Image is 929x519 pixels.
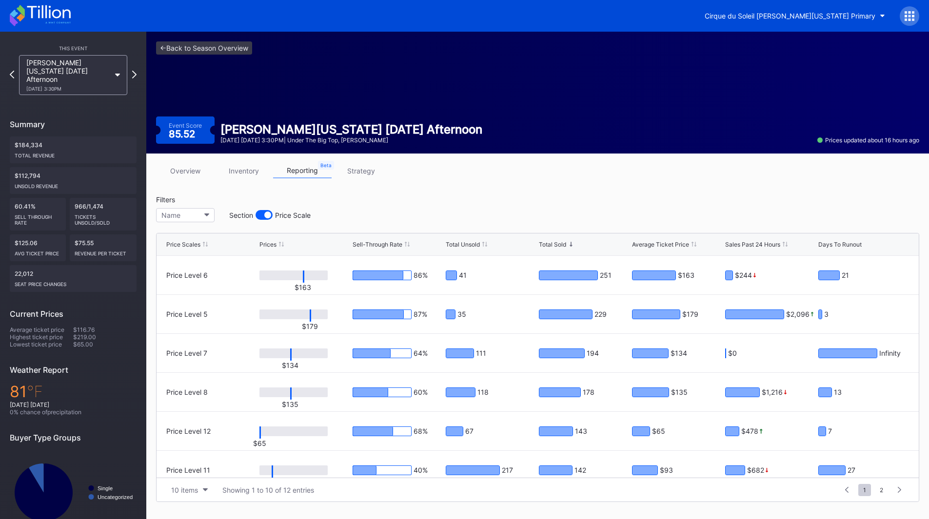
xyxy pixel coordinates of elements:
div: 67 [465,427,474,436]
div: Tickets Unsold/Sold [75,210,132,226]
div: Sell-Through Rate [353,241,402,248]
div: 85.52 [169,129,198,139]
div: 27 [848,466,855,475]
div: Days To Runout [818,241,862,248]
div: Sell Through Rate [15,210,61,226]
div: Avg ticket price [15,247,61,256]
div: [DATE] 3:30PM [26,86,110,92]
button: Cirque du Soleil [PERSON_NAME][US_STATE] Primary [697,7,892,25]
div: $93 [660,466,673,475]
div: Price Level 6 [166,271,208,279]
div: Price Level 8 [166,388,208,396]
div: $75.55 [70,234,137,261]
div: Prices updated about 16 hours ago [817,136,919,144]
button: 10 items [166,483,213,497]
div: Event Score [169,122,202,129]
div: Price Level 7 [166,349,207,357]
div: Sales Past 24 Hours [725,241,780,248]
div: 35 [457,310,466,319]
div: Section Price Scale [229,210,311,220]
div: Total Revenue [15,149,132,158]
div: This Event [10,45,137,51]
div: $135 [671,388,688,397]
div: $179 [682,310,698,319]
div: 966/1,474 [70,198,137,231]
div: $244 [735,271,752,280]
div: 118 [477,388,489,397]
div: 22,012 [10,265,137,292]
div: Average Ticket Price [632,241,689,248]
div: 86 % [414,271,428,280]
div: Total Sold [539,241,566,248]
div: $65 [652,427,665,436]
div: $163 [678,271,694,280]
div: Weather Report [10,365,137,375]
div: Total Unsold [446,241,480,248]
div: 13 [834,388,842,397]
button: Name [156,208,215,222]
div: Summary [10,119,137,129]
div: 178 [583,388,594,397]
span: 1 [858,484,871,496]
div: seat price changes [15,277,132,287]
div: 251 [600,271,612,280]
div: [DATE] [DATE] [10,401,137,408]
div: $116.76 [73,326,137,333]
div: Infinity [879,349,901,358]
div: $65.00 [73,341,137,348]
div: Name [161,211,180,219]
div: $184,334 [10,136,137,163]
div: $112,794 [10,167,137,194]
div: $125.06 [10,234,66,261]
text: Uncategorized [98,494,133,500]
div: Lowest ticket price [10,341,73,348]
div: Price Level 11 [166,466,210,474]
div: Highest ticket price [10,333,73,341]
div: $478 [741,427,758,436]
div: [PERSON_NAME][US_STATE] [DATE] Afternoon [26,58,110,92]
span: ℉ [27,382,43,401]
div: Current Prices [10,309,137,319]
div: $1,216 [762,388,783,397]
div: 10 items [171,486,198,494]
div: 60.41% [10,198,66,231]
div: $0 [728,349,737,358]
div: [PERSON_NAME][US_STATE] [DATE] Afternoon [220,122,482,136]
div: 3 [824,310,829,319]
a: overview [156,163,215,178]
div: $179 [297,322,322,330]
a: strategy [332,163,390,178]
div: 7 [828,427,832,436]
div: Price Level 5 [166,310,208,318]
div: Unsold Revenue [15,179,132,189]
div: 111 [476,349,486,358]
div: 60 % [414,388,428,397]
div: 21 [842,271,849,280]
div: $163 [291,283,315,291]
div: Buyer Type Groups [10,433,137,442]
span: 2 [875,484,888,496]
a: reporting [273,163,332,178]
div: $135 [278,400,302,408]
div: Revenue per ticket [75,247,132,256]
div: $682 [747,466,764,475]
div: Price Scales [166,241,200,248]
div: 143 [575,427,587,436]
div: 229 [594,310,607,319]
div: 217 [502,466,513,475]
div: $2,096 [786,310,810,319]
div: 0 % chance of precipitation [10,408,137,416]
div: Average ticket price [10,326,73,333]
div: 41 [459,271,467,280]
a: inventory [215,163,273,178]
div: Showing 1 to 10 of 12 entries [222,486,314,494]
div: 142 [574,466,586,475]
div: $134 [671,349,687,358]
div: 40 % [414,466,428,475]
div: Cirque du Soleil [PERSON_NAME][US_STATE] Primary [705,12,875,20]
div: $134 [278,361,302,369]
div: $219.00 [73,333,137,341]
div: 68 % [414,427,428,436]
div: Price Level 12 [166,427,211,435]
div: Filters [156,195,316,204]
